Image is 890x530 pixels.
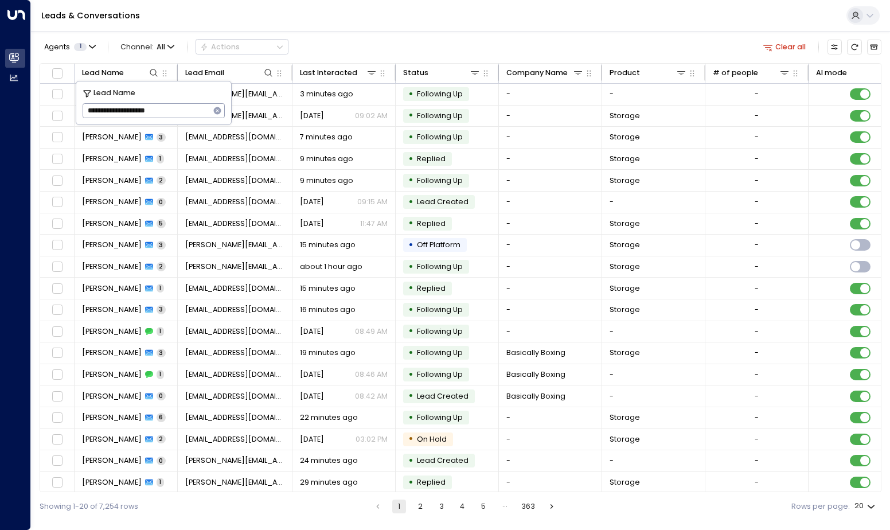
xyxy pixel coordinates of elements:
[755,348,759,358] div: -
[157,435,166,443] span: 2
[185,111,285,121] span: jamie.ferney@gmail.com
[417,391,469,401] span: Lead Created
[360,219,388,229] p: 11:47 AM
[499,321,602,342] td: -
[755,305,759,315] div: -
[157,413,166,422] span: 6
[499,213,602,235] td: -
[602,385,705,407] td: -
[116,40,178,54] span: Channel:
[602,450,705,471] td: -
[499,192,602,213] td: -
[499,472,602,493] td: -
[82,132,142,142] span: John Peters
[50,217,64,231] span: Toggle select row
[499,256,602,278] td: -
[408,258,413,276] div: •
[759,40,810,54] button: Clear all
[74,43,87,51] span: 1
[157,457,166,465] span: 0
[50,260,64,274] span: Toggle select row
[196,39,288,54] div: Button group with a nested menu
[50,88,64,101] span: Toggle select row
[82,176,142,186] span: Tabatha Fenton
[755,132,759,142] div: -
[40,40,99,54] button: Agents1
[300,219,324,229] span: Jul 12, 2025
[370,500,559,513] nav: pagination navigation
[50,389,64,403] span: Toggle select row
[50,303,64,317] span: Toggle select row
[602,192,705,213] td: -
[755,154,759,164] div: -
[755,391,759,402] div: -
[506,391,565,402] span: Basically Boxing
[157,133,166,142] span: 3
[157,176,166,185] span: 2
[408,474,413,492] div: •
[300,305,356,315] span: 16 minutes ago
[413,500,427,513] button: Go to page 2
[300,111,324,121] span: Aug 08, 2025
[300,326,324,337] span: Aug 08, 2025
[499,450,602,471] td: -
[816,67,847,79] div: AI mode
[300,154,353,164] span: 9 minutes ago
[417,283,446,293] span: Replied
[417,434,447,444] span: On Hold
[185,477,285,488] span: lyndon.barroisjr@raschools.org.uk
[50,454,64,467] span: Toggle select row
[610,477,640,488] span: Storage
[82,240,142,250] span: Julian Alves
[185,348,285,358] span: info@basicallyboxing.com
[755,477,759,488] div: -
[417,455,469,465] span: Lead Created
[610,262,640,272] span: Storage
[506,67,568,79] div: Company Name
[185,89,285,99] span: jamie.ferney@gmail.com
[408,85,413,103] div: •
[355,369,388,380] p: 08:46 AM
[185,283,285,294] span: sophcoombeddd@gmail.com
[355,391,388,402] p: 08:42 AM
[185,369,285,380] span: info@basicallyboxing.com
[300,132,353,142] span: 7 minutes ago
[610,305,640,315] span: Storage
[157,219,166,228] span: 5
[417,262,463,271] span: Following Up
[82,197,142,207] span: Tabatha Fenton
[82,369,142,380] span: Oliver Murrell
[755,412,759,423] div: -
[200,42,240,52] div: Actions
[506,348,565,358] span: Basically Boxing
[713,67,791,79] div: # of people
[157,154,164,163] span: 1
[417,176,463,185] span: Following Up
[185,176,285,186] span: tabathafenton@gmail.com
[755,369,759,380] div: -
[417,197,469,206] span: Lead Created
[417,219,446,228] span: Replied
[50,131,64,144] span: Toggle select row
[499,278,602,299] td: -
[50,368,64,381] span: Toggle select row
[408,344,413,362] div: •
[157,262,166,271] span: 2
[408,366,413,384] div: •
[41,10,140,21] a: Leads & Conversations
[300,348,356,358] span: 19 minutes ago
[82,434,142,445] span: Rebecca Knight
[417,132,463,142] span: Following Up
[185,197,285,207] span: tabathafenton@gmail.com
[157,370,164,379] span: 1
[854,498,877,514] div: 20
[791,501,850,512] label: Rows per page:
[44,44,70,51] span: Agents
[355,111,388,121] p: 09:02 AM
[185,434,285,445] span: rebeccaknight009@googlemail.com
[610,154,640,164] span: Storage
[157,284,164,293] span: 1
[403,67,481,79] div: Status
[610,348,640,358] span: Storage
[499,235,602,256] td: -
